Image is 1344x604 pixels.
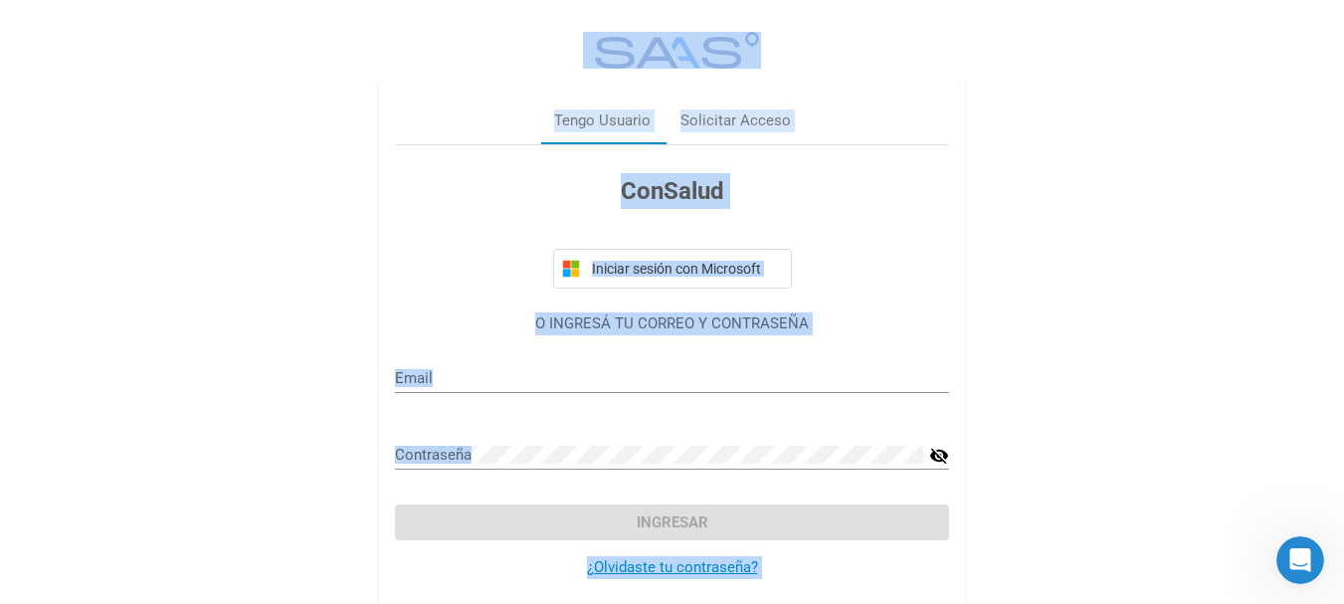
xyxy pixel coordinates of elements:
button: Ingresar [395,504,949,540]
iframe: Intercom live chat [1276,536,1324,584]
h3: ConSalud [395,173,949,209]
div: Solicitar Acceso [680,109,791,132]
button: Iniciar sesión con Microsoft [553,249,792,289]
div: Tengo Usuario [554,109,651,132]
mat-icon: visibility_off [929,444,949,468]
span: Iniciar sesión con Microsoft [588,261,783,277]
span: Ingresar [637,513,708,531]
a: ¿Olvidaste tu contraseña? [587,558,758,576]
p: O INGRESÁ TU CORREO Y CONTRASEÑA [395,312,949,335]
